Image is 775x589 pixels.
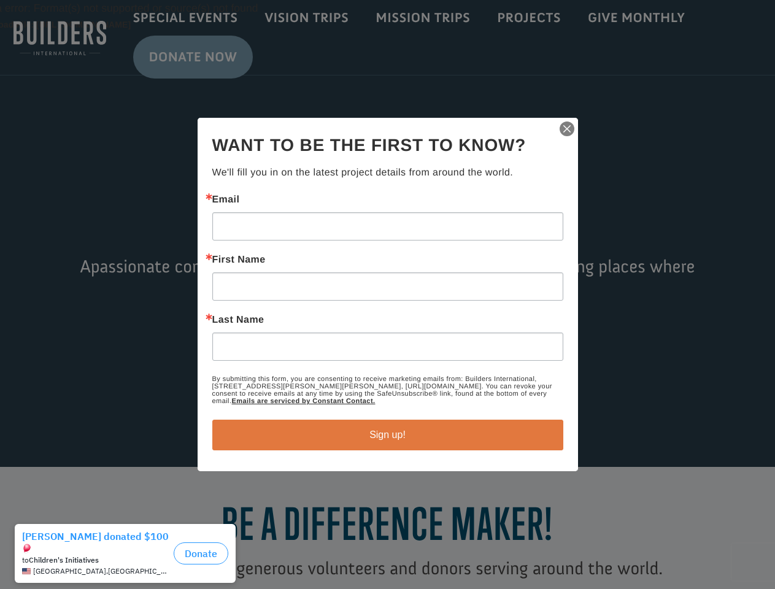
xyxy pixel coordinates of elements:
[212,133,563,158] h2: Want to be the first to know?
[33,49,169,58] span: [GEOGRAPHIC_DATA] , [GEOGRAPHIC_DATA]
[22,26,32,36] img: emoji balloon
[212,255,563,265] label: First Name
[231,398,375,405] a: Emails are serviced by Constant Contact.
[29,37,99,47] strong: Children's Initiatives
[558,120,576,137] img: ctct-close-x.svg
[212,375,563,405] p: By submitting this form, you are consenting to receive marketing emails from: Builders Internatio...
[212,195,563,205] label: Email
[174,25,228,47] button: Donate
[22,12,169,37] div: [PERSON_NAME] donated $100
[212,166,563,180] p: We'll fill you in on the latest project details from around the world.
[212,420,563,450] button: Sign up!
[22,38,169,47] div: to
[212,315,563,325] label: Last Name
[22,49,31,58] img: US.png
